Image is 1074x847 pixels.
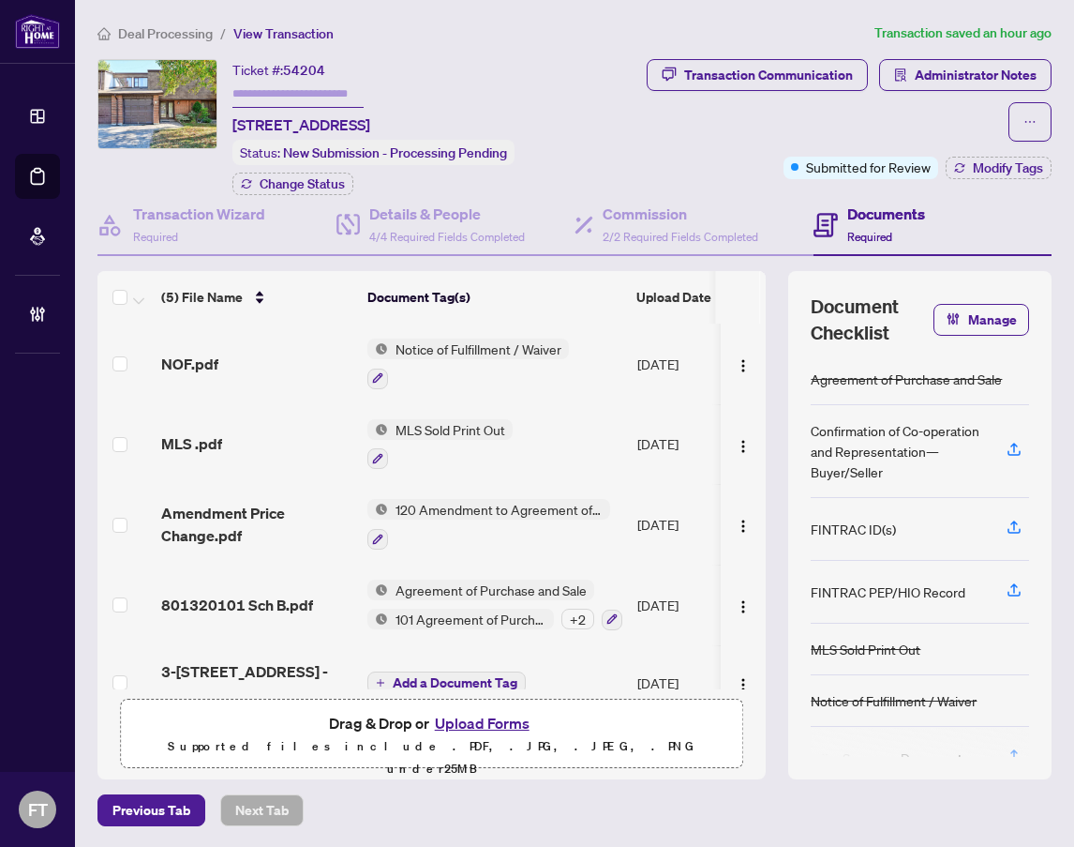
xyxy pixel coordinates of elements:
img: Logo [736,519,751,534]
td: [DATE] [630,645,757,720]
button: Logo [728,509,758,539]
button: Transaction Communication [647,59,868,91]
span: Notice of Fulfillment / Waiver [388,339,569,359]
img: Status Icon [367,609,388,629]
button: Logo [728,349,758,379]
button: Add a Document Tag [367,671,526,695]
span: 3-[STREET_ADDRESS] - Deposit Receipt.pdf [161,660,352,705]
span: plus [376,678,385,688]
article: Transaction saved an hour ago [874,23,1052,44]
span: Drag & Drop or [329,711,535,735]
span: 4/4 Required Fields Completed [369,230,525,244]
button: Logo [728,668,758,698]
span: Change Status [260,177,345,190]
div: Ticket #: [232,59,325,81]
div: Status: [232,140,515,165]
div: Confirmation of Co-operation and Representation—Buyer/Seller [811,420,984,482]
button: Administrator Notes [879,59,1052,91]
h4: Transaction Wizard [133,203,265,225]
span: ellipsis [1023,115,1037,129]
button: Upload Forms [429,711,535,735]
button: Logo [728,590,758,620]
h4: Documents [847,203,925,225]
img: Logo [736,358,751,373]
span: 54204 [283,62,325,79]
button: Next Tab [220,794,304,826]
span: (5) File Name [161,287,243,308]
span: Amendment Price Change.pdf [161,502,352,547]
th: Upload Date [629,271,756,324]
img: Status Icon [367,580,388,600]
li: / [220,23,226,44]
div: FINTRAC ID(s) [811,519,896,539]
span: [STREET_ADDRESS] [232,113,370,136]
button: Status IconAgreement of Purchase and SaleStatus Icon101 Agreement of Purchase and Sale - Condomin... [367,580,622,630]
span: Document Checklist [811,294,933,346]
img: Status Icon [367,419,388,440]
div: Notice of Fulfillment / Waiver [811,690,977,711]
span: 101 Agreement of Purchase and Sale - Condominium Resale [388,609,554,629]
span: View Transaction [233,25,334,42]
span: Manage [968,305,1017,335]
td: [DATE] [630,484,757,565]
span: Administrator Notes [915,60,1037,90]
span: Deal Processing [118,25,213,42]
span: solution [894,68,907,82]
h4: Commission [603,203,758,225]
button: Status IconMLS Sold Print Out [367,419,513,470]
span: New Submission - Processing Pending [283,144,507,161]
button: Add a Document Tag [367,672,526,694]
span: Drag & Drop orUpload FormsSupported files include .PDF, .JPG, .JPEG, .PNG under25MB [121,700,742,792]
span: 120 Amendment to Agreement of Purchase and Sale [388,499,610,520]
p: Supported files include .PDF, .JPG, .JPEG, .PNG under 25 MB [132,735,731,780]
img: logo [15,14,60,49]
img: Logo [736,599,751,614]
img: IMG-W12409724_1.jpg [98,60,216,148]
span: 2/2 Required Fields Completed [603,230,758,244]
div: Agreement of Purchase and Sale [811,369,1002,389]
span: 801320101 Sch B.pdf [161,594,313,616]
th: Document Tag(s) [360,271,629,324]
button: Open asap [1008,781,1065,838]
th: (5) File Name [154,271,360,324]
img: Logo [736,677,751,692]
div: Transaction Communication [684,60,853,90]
div: MLS Sold Print Out [811,639,920,659]
h4: Details & People [369,203,525,225]
span: Submitted for Review [806,157,931,177]
span: Modify Tags [973,161,1043,174]
button: Change Status [232,173,353,195]
td: [DATE] [630,404,757,485]
button: Modify Tags [946,157,1052,179]
td: [DATE] [630,565,757,645]
span: Required [133,230,178,244]
span: FT [28,796,48,823]
span: Agreement of Purchase and Sale [388,580,594,600]
img: Logo [736,439,751,454]
span: Previous Tab [112,795,190,825]
td: [DATE] [630,324,757,404]
span: NOF.pdf [161,353,218,375]
button: Logo [728,429,758,459]
span: home [97,27,111,40]
span: MLS .pdf [161,432,222,455]
button: Status Icon120 Amendment to Agreement of Purchase and Sale [367,499,610,550]
span: Required [847,230,892,244]
button: Manage [933,304,1029,336]
img: Status Icon [367,499,388,520]
div: FINTRAC PEP/HIO Record [811,582,965,602]
img: Status Icon [367,339,388,359]
span: Add a Document Tag [393,676,517,689]
span: MLS Sold Print Out [388,419,513,440]
button: Previous Tab [97,794,205,826]
span: Upload Date [636,287,711,308]
div: + 2 [561,609,594,629]
button: Status IconNotice of Fulfillment / Waiver [367,339,569,389]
